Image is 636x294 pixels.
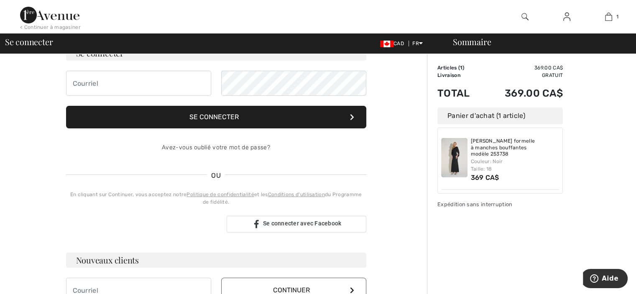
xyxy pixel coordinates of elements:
a: Se connecter [557,12,577,22]
img: Canadian Dollar [380,41,393,47]
td: Gratuit [482,72,563,79]
a: [PERSON_NAME] formelle à manches bouffantes modèle 253738 [471,138,559,158]
a: Politique de confidentialité [186,192,254,197]
td: Articles ( ) [437,64,482,72]
img: Mes infos [563,12,570,22]
span: Se connecter avec Facebook [263,220,342,227]
img: Robe fourreau formelle à manches bouffantes modèle 253738 [441,138,467,177]
span: 1 [460,65,462,71]
span: 1 [616,13,618,20]
div: Expédition sans interruption [437,200,563,208]
td: Livraison [437,72,482,79]
a: Avez-vous oublié votre mot de passe? [162,144,270,151]
input: Courriel [66,71,211,96]
h3: Nouveaux clients [66,253,366,268]
div: < Continuer à magasiner [20,23,81,31]
td: 369.00 CA$ [482,64,563,72]
a: Se connecter avec Facebook [227,216,366,233]
a: 1 [588,12,629,22]
iframe: Sign in with Google Button [62,215,224,233]
iframe: Ouvre un widget dans lequel vous pouvez trouver plus d’informations [583,269,628,290]
a: Conditions d'utilisation [268,192,325,197]
td: Total [437,79,482,107]
span: Se connecter [5,38,53,46]
img: Mon panier [605,12,612,22]
img: recherche [521,12,529,22]
div: Couleur: Noir Taille: 18 [471,158,559,173]
div: En cliquant sur Continuer, vous acceptez notre et les du Programme de fidélité. [66,191,366,206]
span: FR [412,41,423,46]
span: OU [207,171,225,181]
img: 1ère Avenue [20,7,79,23]
div: Panier d'achat (1 article) [437,107,563,124]
button: Se connecter [66,106,366,128]
div: Sommaire [443,38,631,46]
span: CAD [380,41,407,46]
td: 369.00 CA$ [482,79,563,107]
span: 369 CA$ [471,174,499,182]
